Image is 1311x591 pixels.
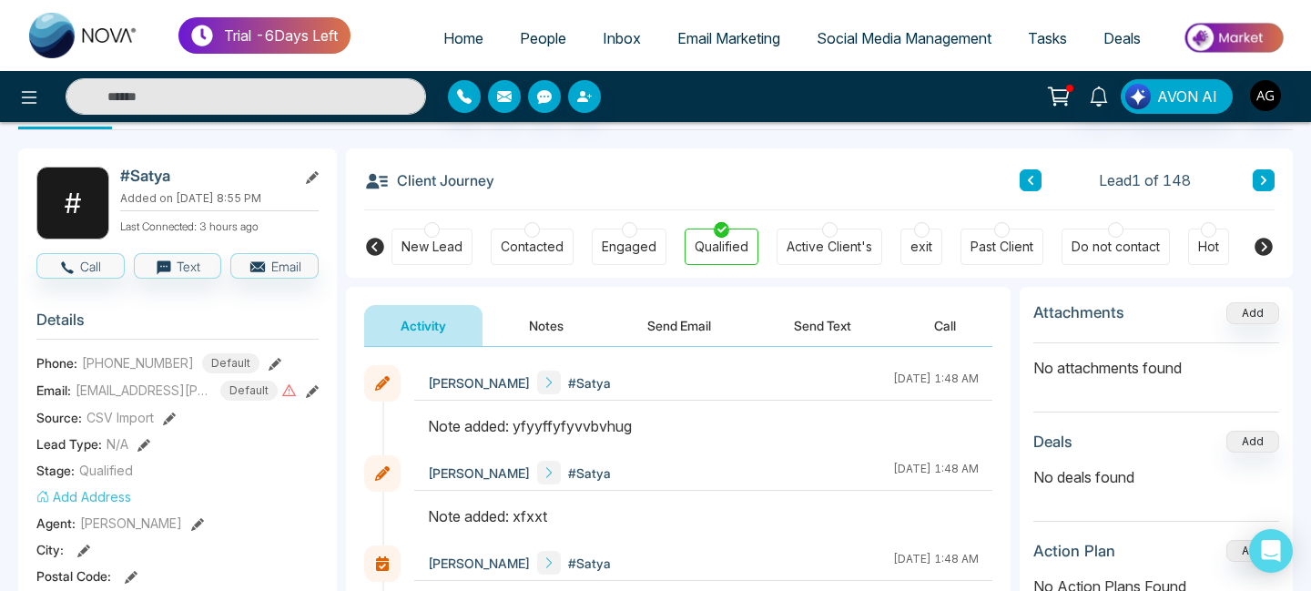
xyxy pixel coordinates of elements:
button: Text [134,253,222,279]
span: [PHONE_NUMBER] [82,353,194,372]
a: Social Media Management [798,21,1010,56]
div: Do not contact [1072,238,1160,256]
span: Social Media Management [817,29,991,47]
h3: Attachments [1033,303,1124,321]
span: [PERSON_NAME] [428,464,530,483]
span: [PERSON_NAME] [428,554,530,573]
p: Trial - 6 Days Left [224,25,338,46]
span: [EMAIL_ADDRESS][PERSON_NAME][DOMAIN_NAME] [76,381,212,400]
span: People [520,29,566,47]
span: #Satya [568,554,611,573]
p: Added on [DATE] 8:55 PM [120,190,319,207]
p: No deals found [1033,466,1279,488]
button: Add [1226,302,1279,324]
div: [DATE] 1:48 AM [893,551,979,575]
button: AVON AI [1121,79,1233,114]
img: Market-place.gif [1168,17,1300,58]
h3: Deals [1033,433,1072,451]
h3: Action Plan [1033,542,1115,560]
a: People [502,21,584,56]
a: Inbox [584,21,659,56]
span: CSV Import [86,408,154,427]
div: Past Client [971,238,1033,256]
button: Send Email [611,305,747,346]
span: Add [1226,304,1279,320]
button: Activity [364,305,483,346]
a: Home [425,21,502,56]
span: AVON AI [1157,86,1217,107]
div: Open Intercom Messenger [1249,529,1293,573]
span: Deals [1103,29,1141,47]
span: City : [36,540,64,559]
span: #Satya [568,373,611,392]
img: Lead Flow [1125,84,1151,109]
span: N/A [107,434,128,453]
div: Active Client's [787,238,872,256]
span: Default [220,381,278,401]
span: Email Marketing [677,29,780,47]
a: Email Marketing [659,21,798,56]
div: Hot [1198,238,1219,256]
span: Default [202,353,259,373]
span: Lead Type: [36,434,102,453]
span: Source: [36,408,82,427]
span: Postal Code : [36,566,111,586]
img: Nova CRM Logo [29,13,138,58]
div: # [36,167,109,239]
div: exit [910,238,932,256]
h3: Details [36,311,319,339]
button: Add [1226,540,1279,562]
span: Qualified [79,461,133,480]
span: Email: [36,381,71,400]
button: Call [36,253,125,279]
div: Engaged [602,238,656,256]
button: Call [898,305,992,346]
span: Stage: [36,461,75,480]
h2: #Satya [120,167,290,185]
img: User Avatar [1250,80,1281,111]
span: Tasks [1028,29,1067,47]
div: New Lead [401,238,462,256]
div: [DATE] 1:48 AM [893,371,979,394]
button: Notes [493,305,600,346]
span: Lead 1 of 148 [1099,169,1191,191]
span: Agent: [36,514,76,533]
button: Add [1226,431,1279,453]
span: #Satya [568,464,611,483]
span: Phone: [36,353,77,372]
h3: Client Journey [364,167,494,194]
div: Contacted [501,238,564,256]
span: [PERSON_NAME] [80,514,182,533]
a: Tasks [1010,21,1085,56]
button: Email [230,253,319,279]
div: Qualified [695,238,748,256]
span: [PERSON_NAME] [428,373,530,392]
span: Home [443,29,483,47]
div: [DATE] 1:48 AM [893,461,979,484]
button: Add Address [36,487,131,506]
a: Deals [1085,21,1159,56]
span: Inbox [603,29,641,47]
button: Send Text [757,305,888,346]
p: No attachments found [1033,343,1279,379]
p: Last Connected: 3 hours ago [120,215,319,235]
